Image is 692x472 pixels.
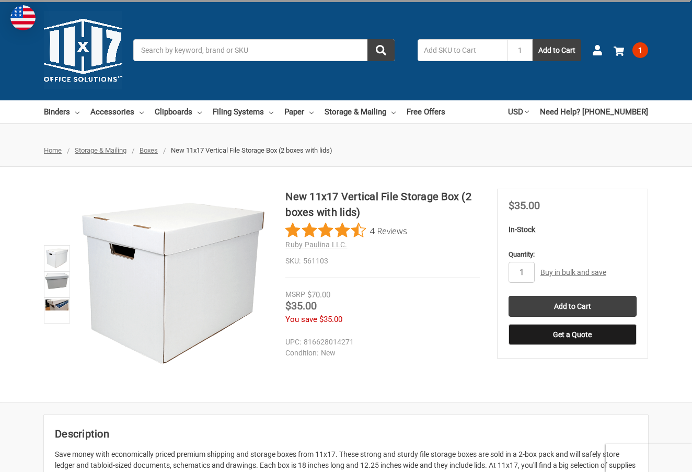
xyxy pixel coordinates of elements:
[319,315,342,324] span: $35.00
[533,39,581,61] button: Add to Cart
[418,39,508,61] input: Add SKU to Cart
[307,290,330,300] span: $70.00
[44,11,122,89] img: 11x17.com
[140,146,158,154] a: Boxes
[632,42,648,58] span: 1
[90,100,144,123] a: Accessories
[285,289,305,300] div: MSRP
[55,426,637,442] h2: Description
[285,337,301,348] dt: UPC:
[44,100,79,123] a: Binders
[133,39,395,61] input: Search by keyword, brand or SKU
[285,337,475,348] dd: 816628014271
[325,100,396,123] a: Storage & Mailing
[171,146,332,154] span: New 11x17 Vertical File Storage Box (2 boxes with lids)
[509,199,540,212] span: $35.00
[285,348,475,359] dd: New
[285,256,480,267] dd: 561103
[370,223,407,238] span: 4 Reviews
[285,189,480,220] h1: New 11x17 Vertical File Storage Box (2 boxes with lids)
[285,315,317,324] span: You save
[285,256,301,267] dt: SKU:
[75,146,126,154] a: Storage & Mailing
[45,247,68,270] img: New 11x17 Vertical File Storage Box (2 boxes with lids)
[407,100,445,123] a: Free Offers
[155,100,202,123] a: Clipboards
[509,249,637,260] label: Quantity:
[45,273,68,289] img: New 11x17 Vertical File Storage Box (2 boxes with lids)
[78,189,268,378] img: New 11x17 Vertical File Storage Box (2 boxes with lids)
[285,240,347,249] a: Ruby Paulina LLC.
[45,300,68,310] img: New 11x17 Vertical File Storage Box (561103)
[540,100,648,123] a: Need Help? [PHONE_NUMBER]
[508,100,529,123] a: USD
[614,37,648,64] a: 1
[540,268,606,277] a: Buy in bulk and save
[10,5,36,30] img: duty and tax information for United States
[285,223,407,238] button: Rated 4.5 out of 5 stars from 4 reviews. Jump to reviews.
[44,146,62,154] a: Home
[509,296,637,317] input: Add to Cart
[285,348,318,359] dt: Condition:
[285,300,317,312] span: $35.00
[509,324,637,345] button: Get a Quote
[284,100,314,123] a: Paper
[509,224,637,235] p: In-Stock
[213,100,273,123] a: Filing Systems
[606,444,692,472] iframe: Google Customer Reviews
